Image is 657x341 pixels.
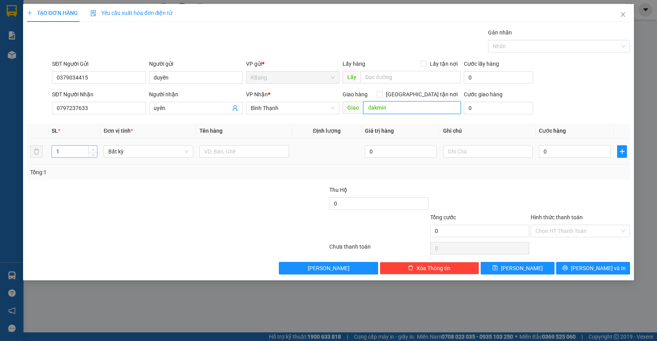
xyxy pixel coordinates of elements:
div: Tổng: 1 [30,168,254,177]
div: Chưa thanh toán [328,242,429,256]
button: Close [612,4,634,26]
span: Tên hàng [199,128,223,134]
span: Giao [343,101,363,114]
button: printer[PERSON_NAME] và In [556,262,630,274]
label: Cước giao hàng [464,91,503,97]
span: [GEOGRAPHIC_DATA] tận nơi [383,90,461,99]
span: down [91,153,95,158]
span: plus [27,10,32,16]
span: SL [52,128,58,134]
span: Xóa Thông tin [416,264,451,272]
span: Định lượng [313,128,341,134]
span: [PERSON_NAME] [308,264,350,272]
input: Ghi Chú [443,145,533,158]
div: SĐT Người Nhận [52,90,146,99]
input: Dọc đường [361,71,461,83]
button: save[PERSON_NAME] [481,262,555,274]
div: VP gửi [246,60,340,68]
span: Yêu cầu xuất hóa đơn điện tử [90,10,173,16]
span: printer [562,265,568,271]
th: Ghi chú [440,123,536,139]
span: Increase Value [88,146,97,153]
div: SĐT Người Gửi [52,60,146,68]
span: Thu Hộ [329,187,347,193]
input: Cước giao hàng [464,102,533,114]
span: KBang [251,72,335,83]
div: Người gửi [149,60,243,68]
span: user-add [232,105,238,111]
span: Giao hàng [343,91,368,97]
button: [PERSON_NAME] [279,262,378,274]
div: Người nhận [149,90,243,99]
button: deleteXóa Thông tin [380,262,479,274]
span: TẠO ĐƠN HÀNG [27,10,78,16]
span: Cước hàng [539,128,566,134]
input: Cước lấy hàng [464,71,533,84]
label: Hình thức thanh toán [531,214,583,220]
img: icon [90,10,97,16]
input: 0 [365,145,437,158]
span: VP Nhận [246,91,268,97]
span: Lấy [343,71,361,83]
span: [PERSON_NAME] [501,264,543,272]
span: [PERSON_NAME] và In [571,264,626,272]
span: Bất kỳ [108,146,188,157]
input: Dọc đường [363,101,461,114]
span: Bình Thạnh [251,102,335,114]
span: close [620,11,626,18]
span: Giá trị hàng [365,128,394,134]
span: Đơn vị tính [104,128,133,134]
span: Decrease Value [88,153,97,157]
span: plus [618,148,626,155]
span: save [492,265,498,271]
span: Tổng cước [430,214,456,220]
button: delete [30,145,43,158]
button: plus [617,145,627,158]
input: VD: Bàn, Ghế [199,145,289,158]
span: Lấy hàng [343,61,365,67]
label: Gán nhãn [488,29,512,36]
span: delete [408,265,413,271]
span: Lấy tận nơi [427,60,461,68]
span: up [91,147,95,152]
label: Cước lấy hàng [464,61,499,67]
